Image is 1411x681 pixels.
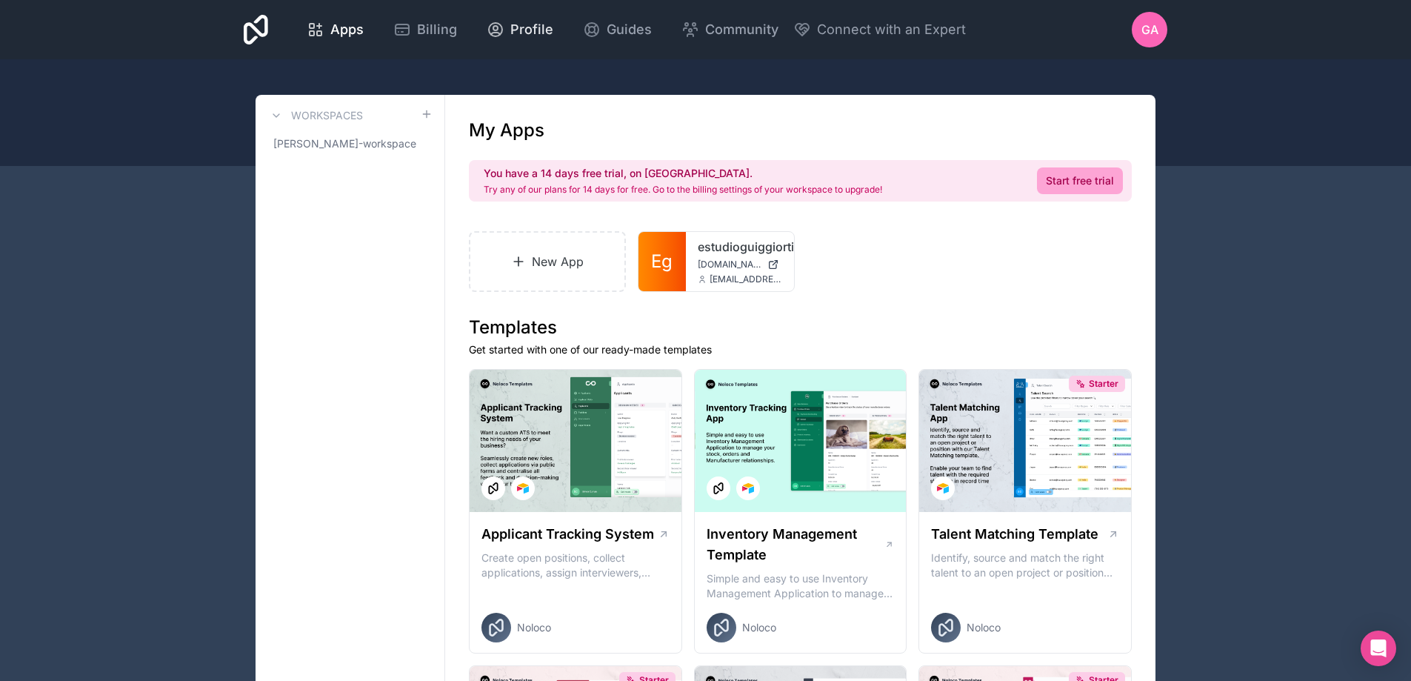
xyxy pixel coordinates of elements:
[742,482,754,494] img: Airtable Logo
[1089,378,1118,390] span: Starter
[707,524,884,565] h1: Inventory Management Template
[517,620,551,635] span: Noloco
[793,19,966,40] button: Connect with an Expert
[698,259,782,270] a: [DOMAIN_NAME]
[931,524,1098,545] h1: Talent Matching Template
[469,342,1132,357] p: Get started with one of our ready-made templates
[510,19,553,40] span: Profile
[817,19,966,40] span: Connect with an Expert
[742,620,776,635] span: Noloco
[469,231,626,292] a: New App
[469,119,544,142] h1: My Apps
[273,136,416,151] span: [PERSON_NAME]-workspace
[291,108,363,123] h3: Workspaces
[484,166,882,181] h2: You have a 14 days free trial, on [GEOGRAPHIC_DATA].
[937,482,949,494] img: Airtable Logo
[484,184,882,196] p: Try any of our plans for 14 days for free. Go to the billing settings of your workspace to upgrade!
[931,551,1119,580] p: Identify, source and match the right talent to an open project or position with our Talent Matchi...
[710,273,782,285] span: [EMAIL_ADDRESS][DOMAIN_NAME]
[707,571,895,601] p: Simple and easy to use Inventory Management Application to manage your stock, orders and Manufact...
[1037,167,1123,194] a: Start free trial
[517,482,529,494] img: Airtable Logo
[417,19,457,40] span: Billing
[481,524,654,545] h1: Applicant Tracking System
[670,13,790,46] a: Community
[698,259,761,270] span: [DOMAIN_NAME]
[481,551,670,580] p: Create open positions, collect applications, assign interviewers, centralise candidate feedback a...
[330,19,364,40] span: Apps
[698,238,782,256] a: estudioguiggiortiz
[267,130,433,157] a: [PERSON_NAME]-workspace
[967,620,1001,635] span: Noloco
[638,232,686,291] a: Eg
[267,107,363,124] a: Workspaces
[651,250,673,273] span: Eg
[381,13,469,46] a: Billing
[1361,631,1396,666] div: Open Intercom Messenger
[571,13,664,46] a: Guides
[295,13,376,46] a: Apps
[1141,21,1158,39] span: GA
[475,13,565,46] a: Profile
[469,316,1132,339] h1: Templates
[705,19,778,40] span: Community
[607,19,652,40] span: Guides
